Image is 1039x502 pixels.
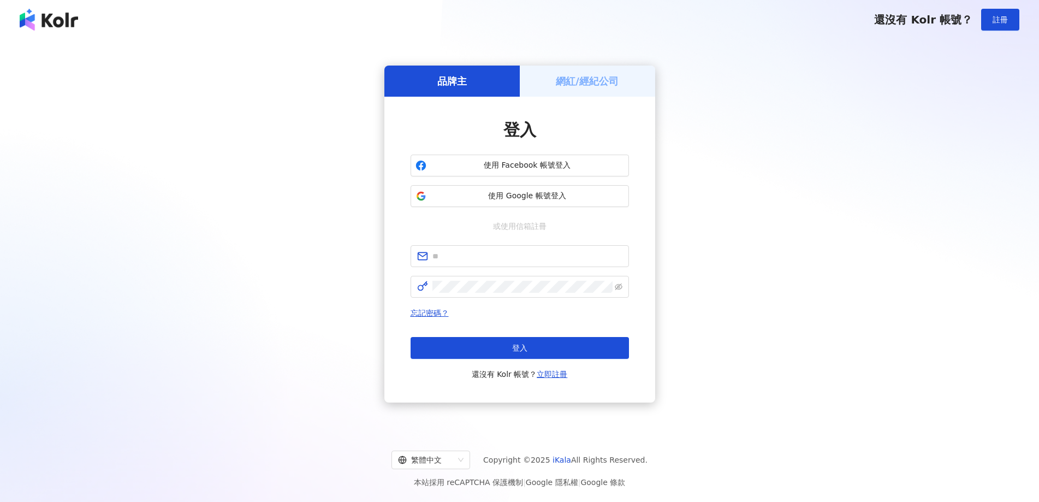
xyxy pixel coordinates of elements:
[398,451,454,469] div: 繁體中文
[20,9,78,31] img: logo
[512,344,527,352] span: 登入
[411,309,449,317] a: 忘記密碼？
[523,478,526,487] span: |
[526,478,578,487] a: Google 隱私權
[437,74,467,88] h5: 品牌主
[503,120,536,139] span: 登入
[580,478,625,487] a: Google 條款
[553,456,571,464] a: iKala
[556,74,619,88] h5: 網紅/經紀公司
[414,476,625,489] span: 本站採用 reCAPTCHA 保護機制
[411,337,629,359] button: 登入
[411,155,629,176] button: 使用 Facebook 帳號登入
[485,220,554,232] span: 或使用信箱註冊
[578,478,581,487] span: |
[615,283,622,291] span: eye-invisible
[981,9,1019,31] button: 註冊
[537,370,567,379] a: 立即註冊
[411,185,629,207] button: 使用 Google 帳號登入
[483,453,648,466] span: Copyright © 2025 All Rights Reserved.
[993,15,1008,24] span: 註冊
[472,368,568,381] span: 還沒有 Kolr 帳號？
[431,191,624,202] span: 使用 Google 帳號登入
[431,160,624,171] span: 使用 Facebook 帳號登入
[874,13,972,26] span: 還沒有 Kolr 帳號？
